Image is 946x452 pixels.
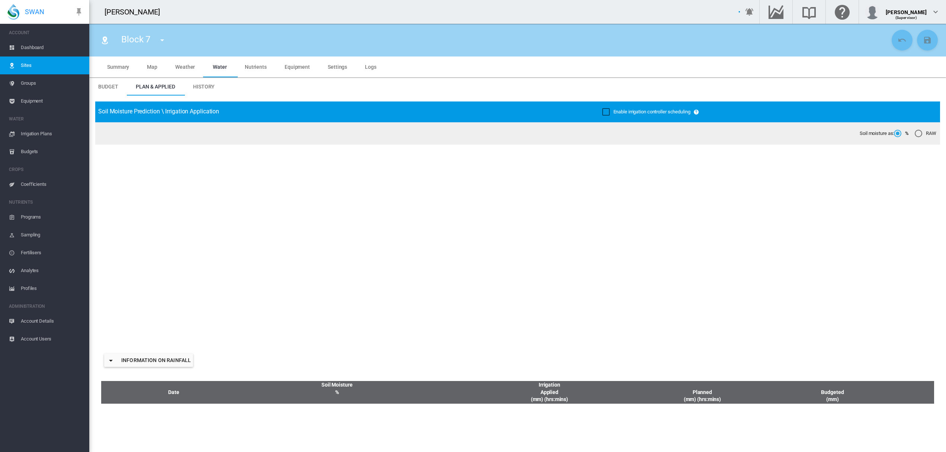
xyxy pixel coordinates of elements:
[240,381,434,404] th: Soil Moisture %
[101,381,240,404] th: Date
[98,108,219,115] span: Soil Moisture Prediction \ Irrigation Application
[7,4,19,20] img: SWAN-Landscape-Logo-Colour-drop.png
[865,4,880,19] img: profile.jpg
[136,84,175,90] span: Plan & Applied
[21,280,83,297] span: Profiles
[25,7,44,16] span: SWAN
[21,143,83,161] span: Budgets
[193,84,215,90] span: History
[121,34,150,45] span: Block 7
[100,36,109,45] md-icon: icon-map-marker-radius
[21,175,83,193] span: Coefficients
[21,330,83,348] span: Account Users
[666,381,739,403] div: Planned (mm) (hrs:mins)
[21,226,83,244] span: Sampling
[147,64,157,70] span: Map
[860,130,894,137] span: Soil moisture as:
[285,64,310,70] span: Equipment
[21,262,83,280] span: Analytes
[9,113,83,125] span: WATER
[434,381,665,404] th: Irrigation Applied (mm) (hrs:mins)
[894,130,909,137] md-radio-button: %
[97,33,112,48] button: Click to go to list of Sites
[21,56,83,74] span: Sites
[833,7,851,16] md-icon: Click here for help
[923,36,932,45] md-icon: icon-content-save
[931,7,940,16] md-icon: icon-chevron-down
[213,64,227,70] span: Water
[886,6,927,13] div: [PERSON_NAME]
[107,64,129,70] span: Summary
[745,7,754,16] md-icon: icon-bell-ring
[328,64,347,70] span: Settings
[767,7,785,16] md-icon: Go to the Data Hub
[800,7,818,16] md-icon: Search the knowledge base
[915,130,936,137] md-radio-button: RAW
[106,356,115,365] md-icon: icon-menu-down
[21,312,83,330] span: Account Details
[245,64,267,70] span: Nutrients
[74,7,83,16] md-icon: icon-pin
[105,7,167,17] div: [PERSON_NAME]
[98,84,118,90] span: Budget
[9,196,83,208] span: NUTRIENTS
[104,353,193,367] button: icon-menu-downInformation on Rainfall
[9,27,83,39] span: ACCOUNT
[21,74,83,92] span: Groups
[21,92,83,110] span: Equipment
[155,33,170,48] button: icon-menu-down
[9,300,83,312] span: ADMINISTRATION
[365,64,376,70] span: Logs
[21,125,83,143] span: Irrigation Plans
[740,381,934,404] th: Budgeted (mm)
[175,64,195,70] span: Weather
[613,109,690,114] span: Enable irrigation controller scheduling
[21,244,83,262] span: Fertilisers
[895,16,917,20] span: (Supervisor)
[917,30,938,51] button: Save Changes
[898,36,907,45] md-icon: icon-undo
[158,36,167,45] md-icon: icon-menu-down
[9,164,83,175] span: CROPS
[21,39,83,56] span: Dashboard
[21,208,83,226] span: Programs
[892,30,913,51] button: Cancel Changes
[602,109,690,116] md-checkbox: Enable irrigation controller scheduling
[742,4,757,19] button: icon-bell-ring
